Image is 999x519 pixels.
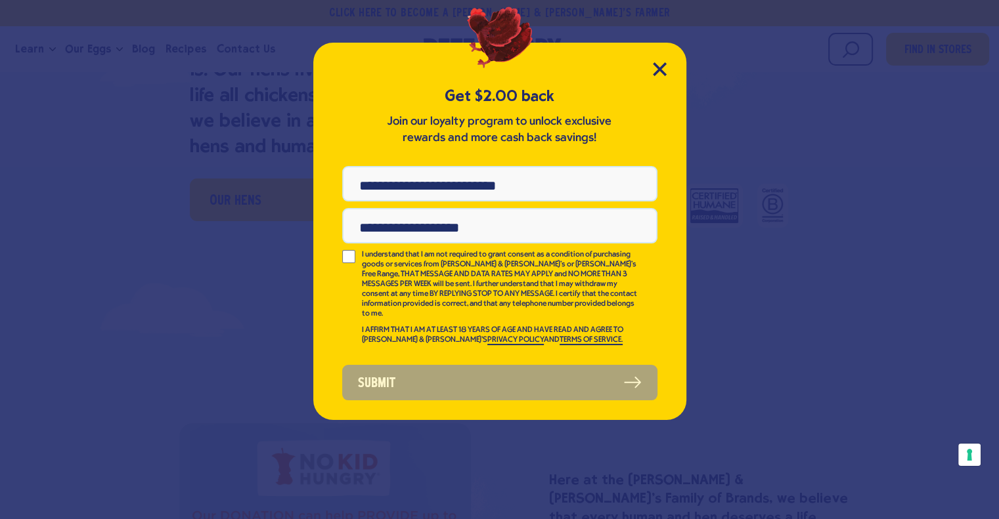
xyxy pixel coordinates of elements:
h5: Get $2.00 back [342,85,657,107]
button: Submit [342,365,657,400]
p: Join our loyalty program to unlock exclusive rewards and more cash back savings! [385,114,615,146]
p: I understand that I am not required to grant consent as a condition of purchasing goods or servic... [362,250,639,319]
input: I understand that I am not required to grant consent as a condition of purchasing goods or servic... [342,250,355,263]
a: TERMS OF SERVICE. [560,336,623,345]
p: I AFFIRM THAT I AM AT LEAST 18 YEARS OF AGE AND HAVE READ AND AGREE TO [PERSON_NAME] & [PERSON_NA... [362,325,639,345]
a: PRIVACY POLICY [487,336,544,345]
button: Your consent preferences for tracking technologies [958,444,981,466]
button: Close Modal [653,62,667,76]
